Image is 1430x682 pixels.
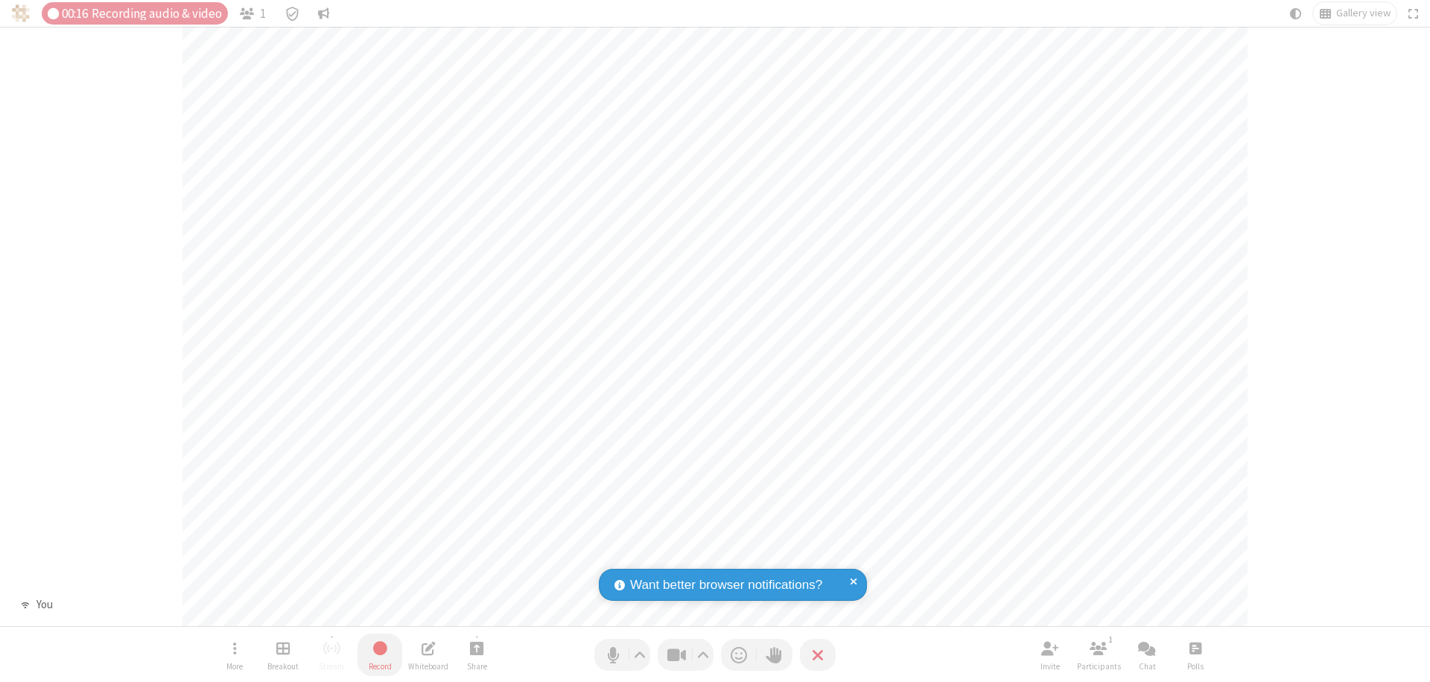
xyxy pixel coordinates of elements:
img: QA Selenium DO NOT DELETE OR CHANGE [12,4,30,22]
button: Change layout [1313,2,1396,25]
button: Audio settings [630,639,650,671]
span: Invite [1040,662,1060,671]
button: Video setting [693,639,714,671]
button: Start sharing [454,634,499,676]
button: Open chat [1125,634,1169,676]
span: Record [369,662,392,671]
button: Open participant list [234,2,273,25]
button: Open participant list [1076,634,1121,676]
button: Fullscreen [1402,2,1425,25]
button: Invite participants (⌘+Shift+I) [1028,634,1072,676]
button: Open poll [1173,634,1218,676]
div: Audio & video [42,2,228,25]
button: End or leave meeting [800,639,836,671]
span: Whiteboard [408,662,448,671]
span: Participants [1077,662,1121,671]
button: Stop video (⌘+Shift+V) [658,639,714,671]
button: Using system theme [1284,2,1308,25]
div: Meeting details Encryption enabled [278,2,306,25]
button: Mute (⌘+Shift+A) [594,639,650,671]
div: 1 [1105,633,1117,646]
button: Stop recording [357,634,402,676]
button: Raise hand [757,639,792,671]
button: Open menu [212,634,257,676]
span: 00:16 [62,7,88,21]
span: Polls [1187,662,1204,671]
span: Recording audio & video [92,7,222,21]
button: Send a reaction [721,639,757,671]
button: Open shared whiteboard [406,634,451,676]
button: Conversation [312,2,336,25]
span: Share [467,662,487,671]
span: 1 [260,7,266,21]
span: Gallery view [1336,7,1391,19]
span: Breakout [267,662,299,671]
span: Chat [1139,662,1156,671]
button: Unable to start streaming without first stopping recording [309,634,354,676]
span: Want better browser notifications? [630,576,822,595]
div: You [31,596,58,614]
button: Manage Breakout Rooms [261,634,305,676]
span: Stream [319,662,344,671]
span: More [226,662,243,671]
